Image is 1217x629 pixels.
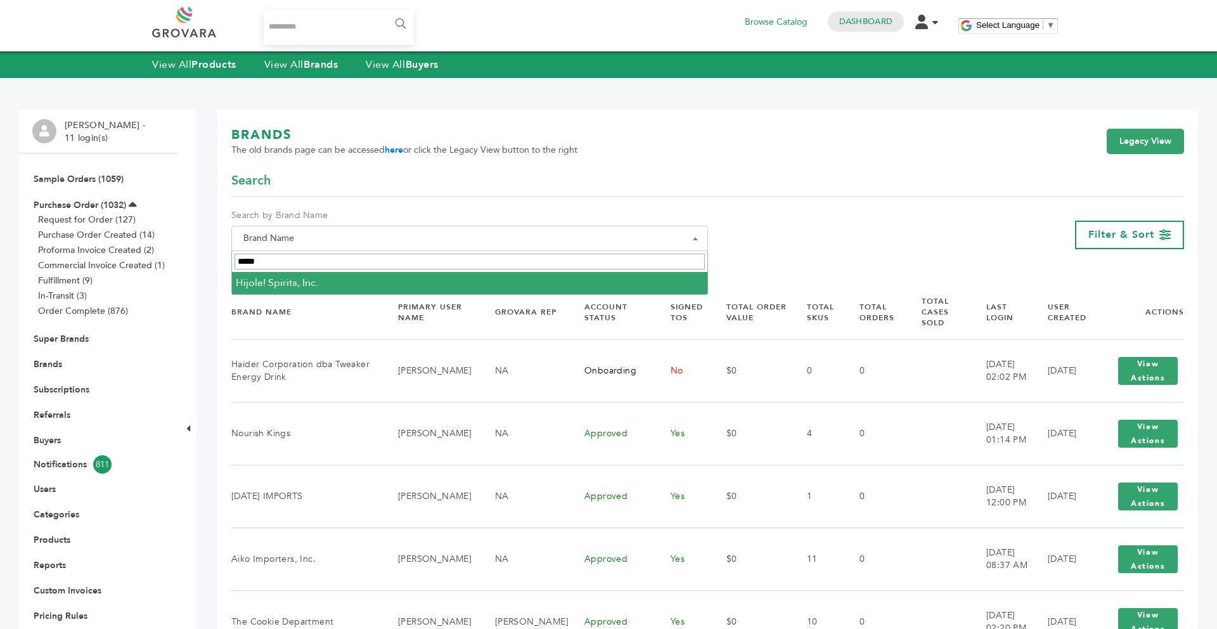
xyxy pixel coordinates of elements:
[844,285,906,339] th: Total Orders
[1032,528,1096,590] td: [DATE]
[34,409,70,421] a: Referrals
[1118,357,1178,385] button: View Actions
[231,226,708,251] span: Brand Name
[906,285,970,339] th: Total Cases Sold
[655,528,711,590] td: Yes
[976,20,1055,30] a: Select Language​
[304,58,338,72] strong: Brands
[231,209,708,222] label: Search by Brand Name
[382,285,479,339] th: Primary User Name
[711,339,791,402] td: $0
[232,272,707,294] li: Hijole! Spirits, Inc.
[711,528,791,590] td: $0
[791,465,844,528] td: 1
[1032,285,1096,339] th: User Created
[569,285,655,339] th: Account Status
[479,339,569,402] td: NA
[844,402,906,465] td: 0
[655,402,711,465] td: Yes
[34,610,87,622] a: Pricing Rules
[1032,339,1096,402] td: [DATE]
[38,290,87,302] a: In-Transit (3)
[976,20,1040,30] span: Select Language
[1107,129,1184,154] a: Legacy View
[970,528,1032,590] td: [DATE] 08:37 AM
[34,559,66,571] a: Reports
[231,126,577,144] h1: BRANDS
[34,434,61,446] a: Buyers
[382,465,479,528] td: [PERSON_NAME]
[970,285,1032,339] th: Last Login
[406,58,439,72] strong: Buyers
[711,285,791,339] th: Total Order Value
[38,275,93,287] a: Fulfillment (9)
[711,465,791,528] td: $0
[34,173,124,185] a: Sample Orders (1059)
[231,144,577,157] span: The old brands page can be accessed or click the Legacy View button to the right
[655,339,711,402] td: No
[479,528,569,590] td: NA
[231,285,382,339] th: Brand Name
[569,402,655,465] td: Approved
[1046,20,1055,30] span: ▼
[655,465,711,528] td: Yes
[791,339,844,402] td: 0
[264,58,338,72] a: View AllBrands
[844,528,906,590] td: 0
[238,230,701,247] span: Brand Name
[844,339,906,402] td: 0
[38,259,165,271] a: Commercial Invoice Created (1)
[34,585,101,597] a: Custom Invoices
[34,534,70,546] a: Products
[791,402,844,465] td: 4
[38,214,136,226] a: Request for Order (127)
[745,15,808,29] a: Browse Catalog
[844,465,906,528] td: 0
[366,58,439,72] a: View AllBuyers
[65,119,148,144] li: [PERSON_NAME] - 11 login(s)
[382,528,479,590] td: [PERSON_NAME]
[479,465,569,528] td: NA
[1032,402,1096,465] td: [DATE]
[791,285,844,339] th: Total SKUs
[1032,465,1096,528] td: [DATE]
[231,172,271,190] span: Search
[34,455,163,474] a: Notifications811
[38,305,128,317] a: Order Complete (876)
[569,339,655,402] td: Onboarding
[479,285,569,339] th: Grovara Rep
[38,229,155,241] a: Purchase Order Created (14)
[382,339,479,402] td: [PERSON_NAME]
[34,384,89,396] a: Subscriptions
[264,10,414,45] input: Search...
[385,144,403,156] a: here
[1118,483,1178,510] button: View Actions
[382,402,479,465] td: [PERSON_NAME]
[34,199,126,211] a: Purchase Order (1032)
[191,58,236,72] strong: Products
[970,339,1032,402] td: [DATE] 02:02 PM
[34,358,62,370] a: Brands
[38,244,154,256] a: Proforma Invoice Created (2)
[231,465,382,528] td: [DATE] IMPORTS
[1118,545,1178,573] button: View Actions
[231,528,382,590] td: Aiko Importers, Inc.
[970,465,1032,528] td: [DATE] 12:00 PM
[569,528,655,590] td: Approved
[34,483,56,495] a: Users
[839,16,892,27] a: Dashboard
[231,339,382,402] td: Haider Corporation dba Tweaker Energy Drink
[93,455,112,474] span: 811
[655,285,711,339] th: Signed TOS
[1088,228,1154,242] span: Filter & Sort
[970,402,1032,465] td: [DATE] 01:14 PM
[32,119,56,143] img: profile.png
[791,528,844,590] td: 11
[231,402,382,465] td: Nourish Kings
[235,254,705,269] input: Search
[479,402,569,465] td: NA
[152,58,236,72] a: View AllProducts
[1118,420,1178,448] button: View Actions
[569,465,655,528] td: Approved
